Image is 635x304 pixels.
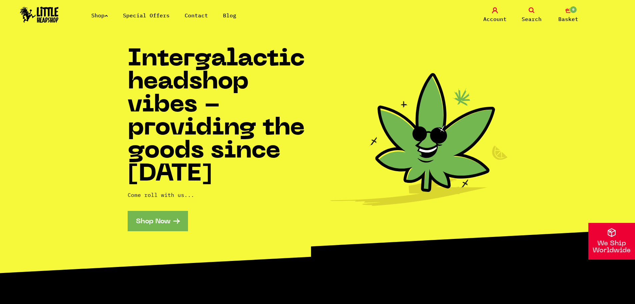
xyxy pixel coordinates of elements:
[483,15,507,23] span: Account
[123,12,170,19] a: Special Offers
[588,240,635,254] p: We Ship Worldwide
[558,15,578,23] span: Basket
[515,7,548,23] a: Search
[128,211,188,231] a: Shop Now
[522,15,542,23] span: Search
[185,12,208,19] a: Contact
[223,12,236,19] a: Blog
[20,7,59,23] img: Little Head Shop Logo
[128,48,318,186] h1: Intergalactic headshop vibes - providing the goods since [DATE]
[128,191,318,199] p: Come roll with us...
[569,6,577,14] span: 0
[552,7,585,23] a: 0 Basket
[91,12,108,19] a: Shop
